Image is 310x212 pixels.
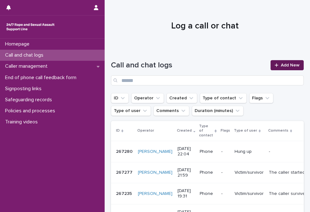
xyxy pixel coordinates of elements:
[200,149,216,154] p: Phone
[3,97,57,103] p: Safeguarding records
[234,127,257,134] p: Type of user
[221,127,230,134] p: Flags
[192,106,243,116] button: Duration (minutes)
[200,93,247,103] button: Type of contact
[111,93,129,103] button: ID
[166,93,197,103] button: Created
[3,52,48,58] p: Call and chat logs
[200,170,216,175] p: Phone
[153,106,189,116] button: Comments
[178,167,195,178] p: [DATE] 21:59
[138,149,172,154] a: [PERSON_NAME]
[116,127,120,134] p: ID
[221,170,229,175] p: -
[111,75,304,85] input: Search
[268,127,288,134] p: Comments
[3,63,53,69] p: Caller management
[116,148,134,154] p: 267280
[138,191,172,196] a: [PERSON_NAME]
[200,191,216,196] p: Phone
[221,191,229,196] p: -
[235,170,264,175] p: Victim/survivor
[138,170,172,175] a: [PERSON_NAME]
[221,149,229,154] p: -
[3,119,43,125] p: Training videos
[177,127,192,134] p: Created
[3,86,47,92] p: Signposting links
[131,93,164,103] button: Operator
[116,169,134,175] p: 267277
[270,60,304,70] a: Add New
[281,63,300,67] span: Add New
[269,148,271,154] p: -
[235,191,264,196] p: Victim/survivor
[111,106,151,116] button: Type of user
[3,41,35,47] p: Homepage
[111,21,299,32] h1: Log a call or chat
[3,75,81,81] p: End of phone call feedback form
[178,188,195,199] p: [DATE] 19:31
[3,108,60,114] p: Policies and processes
[249,93,273,103] button: Flags
[178,146,195,157] p: [DATE] 22:04
[116,190,133,196] p: 267235
[111,61,267,70] h1: Call and chat logs
[235,149,264,154] p: Hung up
[5,21,56,33] img: rhQMoQhaT3yELyF149Cw
[137,127,154,134] p: Operator
[199,123,213,139] p: Type of contact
